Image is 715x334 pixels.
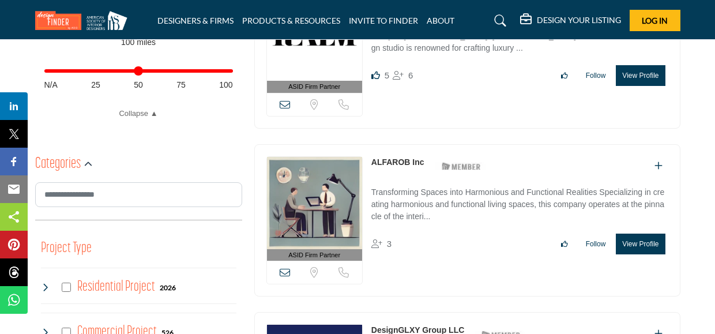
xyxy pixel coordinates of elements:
a: ABOUT [427,16,454,25]
img: Site Logo [35,11,133,30]
span: Log In [642,16,668,25]
input: Select Residential Project checkbox [62,283,71,292]
button: Log In [630,10,680,31]
span: 5 [385,70,389,80]
a: Collapse ▲ [44,108,233,119]
a: DESIGNERS & FIRMS [157,16,234,25]
button: Project Type [41,238,92,260]
b: 2026 [160,284,176,292]
span: 100 miles [121,37,156,47]
span: ASID Firm Partner [288,250,340,260]
a: ALFAROB Inc [371,157,424,167]
div: 2026 Results For Residential Project [160,282,176,292]
span: 6 [408,70,413,80]
span: ASID Firm Partner [288,82,340,92]
img: ASID Members Badge Icon [435,159,487,174]
button: Follow [578,234,614,254]
button: Follow [578,66,614,85]
img: ALFAROB Inc [267,157,362,249]
p: ALFAROB Inc [371,156,424,168]
span: N/A [44,79,58,91]
button: View Profile [616,65,665,86]
a: ASID Firm Partner [267,157,362,261]
span: 25 [91,79,100,91]
i: Likes [371,71,380,80]
span: 50 [134,79,143,91]
input: Search Category [35,182,242,207]
button: Like listing [554,66,575,85]
span: 75 [176,79,186,91]
div: DESIGN YOUR LISTING [520,14,621,28]
a: PRODUCTS & RESOURCES [242,16,340,25]
a: Transforming Spaces into Harmonious and Functional Realities Specializing in creating harmonious ... [371,179,668,225]
a: INVITE TO FINDER [349,16,418,25]
h2: Categories [35,154,81,175]
button: Like listing [554,234,575,254]
button: View Profile [616,234,665,254]
div: Followers [371,237,392,251]
div: Followers [393,69,413,82]
h4: Residential Project: Types of projects range from simple residential renovations to highly comple... [77,277,155,297]
a: Add To List [654,161,663,171]
h5: DESIGN YOUR LISTING [537,15,621,25]
span: 3 [387,239,392,249]
span: 100 [219,79,232,91]
a: Search [483,12,514,30]
p: Transforming Spaces into Harmonious and Functional Realities Specializing in creating harmonious ... [371,186,668,225]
